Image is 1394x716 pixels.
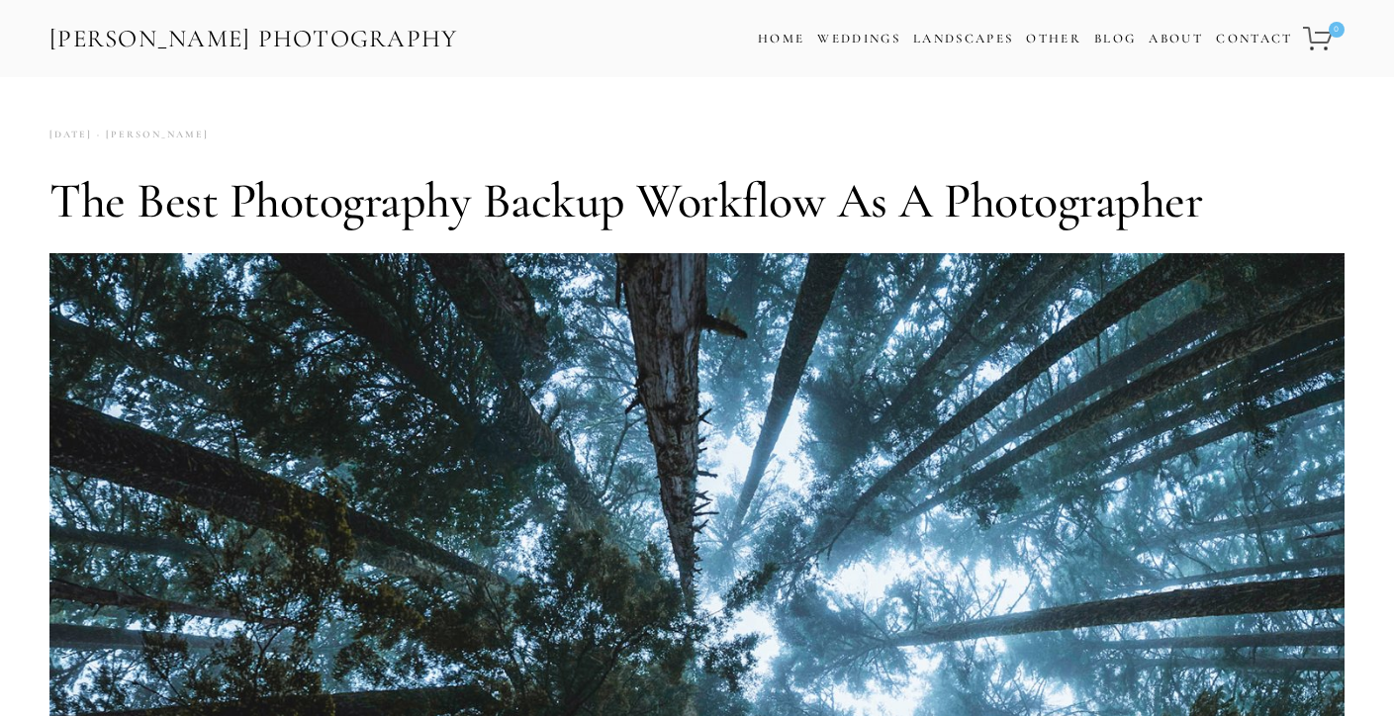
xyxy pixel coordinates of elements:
[758,25,804,53] a: Home
[1149,25,1203,53] a: About
[817,31,900,46] a: Weddings
[1300,15,1347,62] a: 0 items in cart
[49,171,1345,230] h1: The Best Photography Backup Workflow as a Photographer
[49,122,92,148] time: [DATE]
[1026,31,1081,46] a: Other
[1094,25,1136,53] a: Blog
[92,122,209,148] a: [PERSON_NAME]
[913,31,1013,46] a: Landscapes
[1216,25,1292,53] a: Contact
[47,17,460,61] a: [PERSON_NAME] Photography
[1329,22,1345,38] span: 0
